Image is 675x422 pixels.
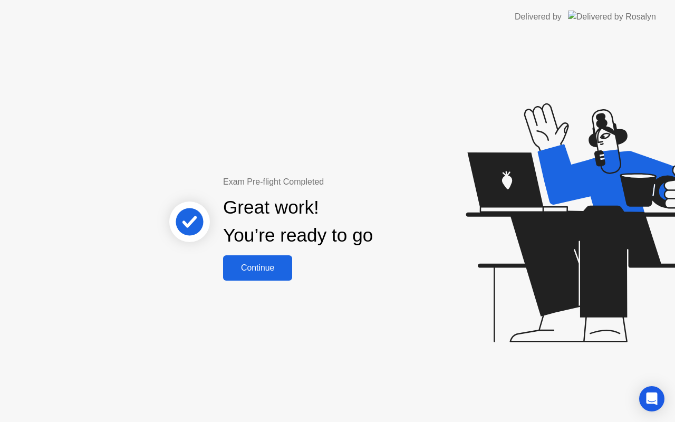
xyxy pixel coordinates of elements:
button: Continue [223,255,292,281]
img: Delivered by Rosalyn [568,11,656,23]
div: Delivered by [515,11,562,23]
div: Continue [226,263,289,273]
div: Exam Pre-flight Completed [223,176,441,188]
div: Great work! You’re ready to go [223,194,373,250]
div: Open Intercom Messenger [639,386,664,411]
